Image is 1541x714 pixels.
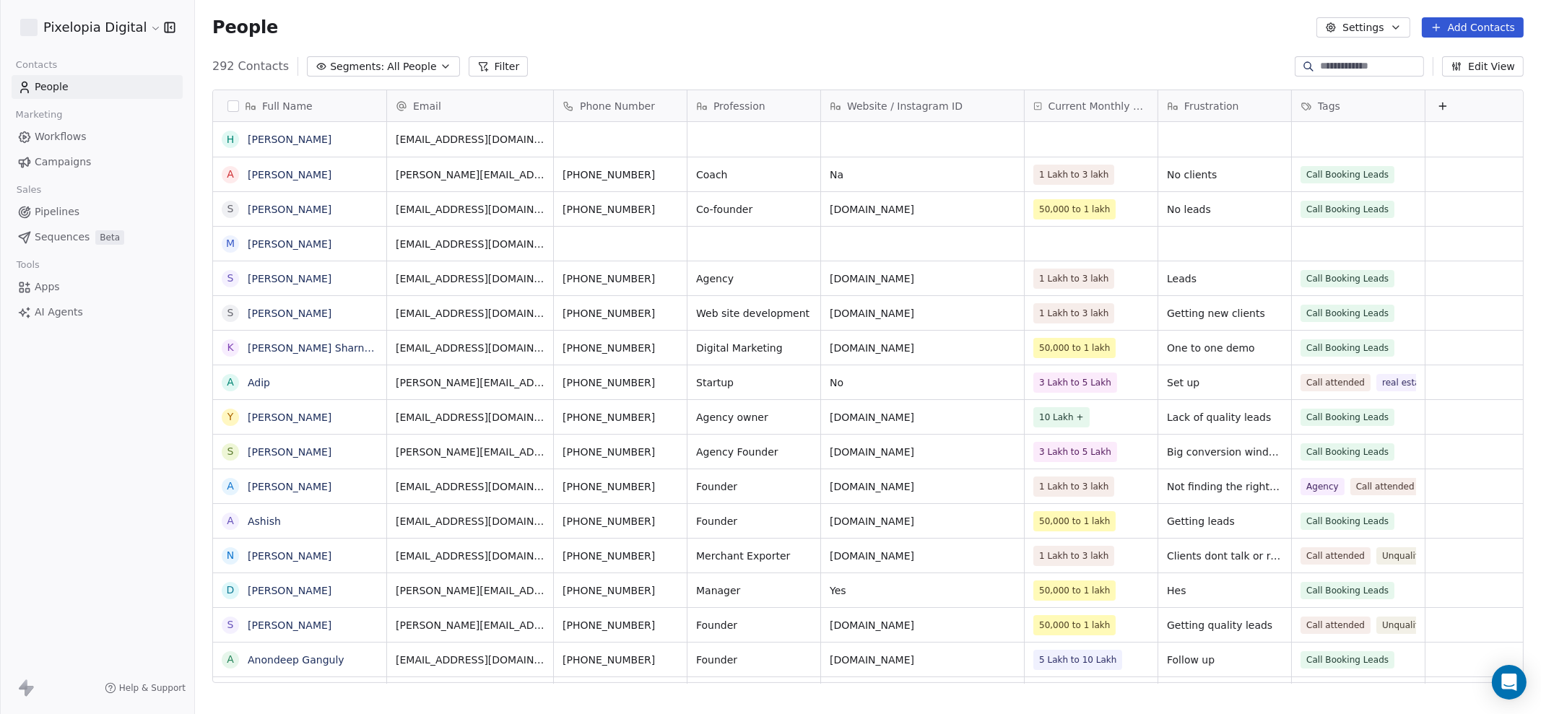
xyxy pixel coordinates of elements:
[563,583,678,598] span: [PHONE_NUMBER]
[35,154,91,170] span: Campaigns
[1167,375,1282,390] span: Set up
[212,17,278,38] span: People
[43,18,147,37] span: Pixelopia Digital
[1039,653,1116,667] span: 5 Lakh to 10 Lakh
[248,204,331,215] a: [PERSON_NAME]
[396,618,544,632] span: [PERSON_NAME][EMAIL_ADDRESS][DOMAIN_NAME]
[1167,514,1282,528] span: Getting leads
[227,375,234,390] div: A
[830,653,1015,667] span: [DOMAIN_NAME]
[1167,618,1282,632] span: Getting quality leads
[1039,341,1110,355] span: 50,000 to 1 lakh
[396,341,544,355] span: [EMAIL_ADDRESS][DOMAIN_NAME]
[696,583,812,598] span: Manager
[1039,410,1084,425] span: 10 Lakh +
[687,90,820,121] div: Profession
[1301,617,1371,634] span: Call attended
[1301,651,1394,669] span: Call Booking Leads
[830,618,1015,632] span: [DOMAIN_NAME]
[1292,90,1425,121] div: Tags
[830,410,1015,425] span: [DOMAIN_NAME]
[830,514,1015,528] span: [DOMAIN_NAME]
[563,202,678,217] span: [PHONE_NUMBER]
[35,230,90,245] span: Sequences
[1167,202,1282,217] span: No leads
[396,306,544,321] span: [EMAIL_ADDRESS][DOMAIN_NAME]
[1158,90,1291,121] div: Frustration
[1039,202,1110,217] span: 50,000 to 1 lakh
[1301,513,1394,530] span: Call Booking Leads
[563,167,678,182] span: [PHONE_NUMBER]
[396,583,544,598] span: [PERSON_NAME][EMAIL_ADDRESS][DOMAIN_NAME]
[696,167,812,182] span: Coach
[213,90,386,121] div: Full Name
[580,99,655,113] span: Phone Number
[387,90,553,121] div: Email
[1167,583,1282,598] span: Hes
[227,652,234,667] div: A
[248,273,331,284] a: [PERSON_NAME]
[696,549,812,563] span: Merchant Exporter
[227,132,235,147] div: H
[1167,445,1282,459] span: Big conversion window of my clients
[12,75,183,99] a: People
[10,254,45,276] span: Tools
[396,445,544,459] span: [PERSON_NAME][EMAIL_ADDRESS][DOMAIN_NAME]
[1167,341,1282,355] span: One to one demo
[35,129,87,144] span: Workflows
[387,59,436,74] span: All People
[1039,167,1108,182] span: 1 Lakh to 3 lakh
[696,341,812,355] span: Digital Marketing
[396,375,544,390] span: [PERSON_NAME][EMAIL_ADDRESS][DOMAIN_NAME]
[696,202,812,217] span: Co-founder
[713,99,765,113] span: Profession
[563,306,678,321] span: [PHONE_NUMBER]
[563,375,678,390] span: [PHONE_NUMBER]
[1376,374,1435,391] span: real estate
[1301,201,1394,218] span: Call Booking Leads
[396,132,544,147] span: [EMAIL_ADDRESS][DOMAIN_NAME]
[248,446,331,458] a: [PERSON_NAME]
[248,412,331,423] a: [PERSON_NAME]
[1184,99,1239,113] span: Frustration
[12,275,183,299] a: Apps
[1039,514,1110,528] span: 50,000 to 1 lakh
[563,514,678,528] span: [PHONE_NUMBER]
[563,479,678,494] span: [PHONE_NUMBER]
[396,479,544,494] span: [EMAIL_ADDRESS][DOMAIN_NAME]
[1167,167,1282,182] span: No clients
[1422,17,1524,38] button: Add Contacts
[1039,445,1111,459] span: 3 Lakh to 5 Lakh
[1301,547,1371,565] span: Call attended
[1492,665,1527,700] div: Open Intercom Messenger
[227,271,234,286] div: S
[696,445,812,459] span: Agency Founder
[696,514,812,528] span: Founder
[35,279,60,295] span: Apps
[563,445,678,459] span: [PHONE_NUMBER]
[12,150,183,174] a: Campaigns
[563,410,678,425] span: [PHONE_NUMBER]
[847,99,963,113] span: Website / Instagram ID
[563,618,678,632] span: [PHONE_NUMBER]
[227,513,234,528] div: A
[1301,270,1394,287] span: Call Booking Leads
[248,238,331,250] a: [PERSON_NAME]
[226,236,235,251] div: M
[119,682,186,694] span: Help & Support
[1167,306,1282,321] span: Getting new clients
[396,167,544,182] span: [PERSON_NAME][EMAIL_ADDRESS][DOMAIN_NAME]
[1301,582,1394,599] span: Call Booking Leads
[248,515,281,527] a: Ashish
[1039,271,1108,286] span: 1 Lakh to 3 lakh
[830,479,1015,494] span: [DOMAIN_NAME]
[1318,99,1340,113] span: Tags
[563,653,678,667] span: [PHONE_NUMBER]
[248,342,394,354] a: [PERSON_NAME] Sharnagate
[830,445,1015,459] span: [DOMAIN_NAME]
[1039,479,1108,494] span: 1 Lakh to 3 lakh
[227,583,235,598] div: D
[213,122,387,684] div: grid
[830,375,1015,390] span: No
[1167,271,1282,286] span: Leads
